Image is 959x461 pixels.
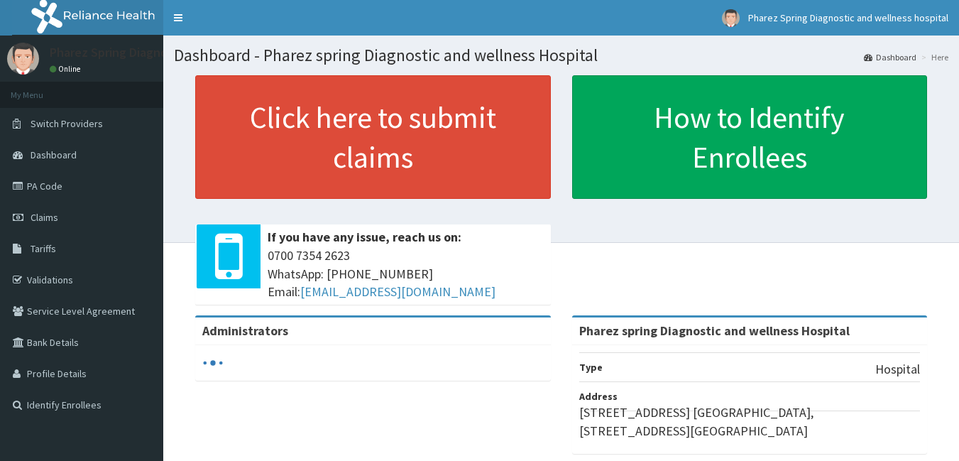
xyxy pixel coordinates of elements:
[579,361,603,374] b: Type
[722,9,740,27] img: User Image
[50,46,312,59] p: Pharez Spring Diagnostic and wellness hospital
[31,117,103,130] span: Switch Providers
[31,148,77,161] span: Dashboard
[268,229,461,245] b: If you have any issue, reach us on:
[579,390,618,403] b: Address
[748,11,948,24] span: Pharez Spring Diagnostic and wellness hospital
[202,352,224,374] svg: audio-loading
[268,246,544,301] span: 0700 7354 2623 WhatsApp: [PHONE_NUMBER] Email:
[300,283,495,300] a: [EMAIL_ADDRESS][DOMAIN_NAME]
[572,75,928,199] a: How to Identify Enrollees
[31,211,58,224] span: Claims
[918,51,948,63] li: Here
[579,403,921,440] p: [STREET_ADDRESS] [GEOGRAPHIC_DATA], [STREET_ADDRESS][GEOGRAPHIC_DATA]
[195,75,551,199] a: Click here to submit claims
[50,64,84,74] a: Online
[579,322,850,339] strong: Pharez spring Diagnostic and wellness Hospital
[875,360,920,379] p: Hospital
[7,43,39,75] img: User Image
[174,46,948,65] h1: Dashboard - Pharez spring Diagnostic and wellness Hospital
[31,242,56,255] span: Tariffs
[864,51,916,63] a: Dashboard
[202,322,288,339] b: Administrators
